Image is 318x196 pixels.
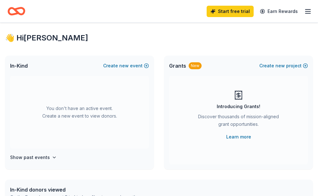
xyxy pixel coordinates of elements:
[194,113,283,131] div: Discover thousands of mission-aligned grant opportunities.
[275,62,285,70] span: new
[10,154,50,161] h4: Show past events
[259,62,308,70] button: Createnewproject
[8,4,25,19] a: Home
[10,186,138,193] div: In-Kind donors viewed
[256,6,302,17] a: Earn Rewards
[103,62,149,70] button: Createnewevent
[5,33,313,43] div: 👋 Hi [PERSON_NAME]
[207,6,254,17] a: Start free trial
[10,154,57,161] button: Show past events
[226,133,251,141] a: Learn more
[189,62,202,69] div: New
[10,76,149,149] div: You don't have an active event. Create a new event to view donors.
[10,62,28,70] span: In-Kind
[217,103,260,110] div: Introducing Grants!
[119,62,129,70] span: new
[169,62,186,70] span: Grants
